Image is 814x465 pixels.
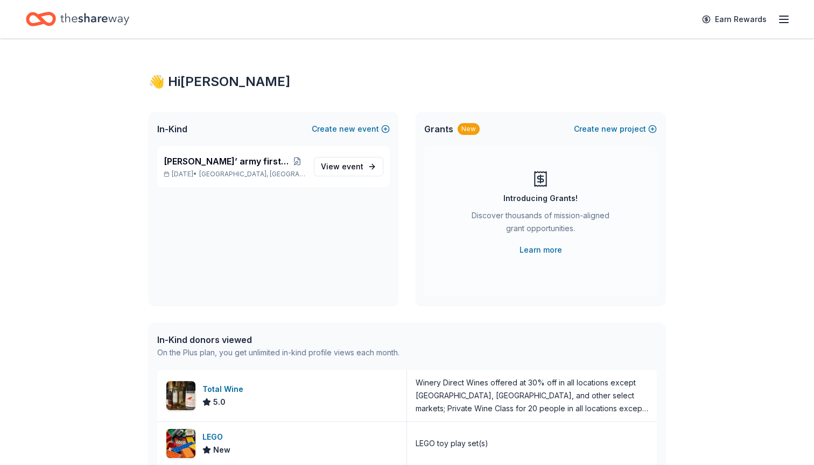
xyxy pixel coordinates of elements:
span: 5.0 [213,396,226,409]
img: Image for LEGO [166,429,195,458]
span: new [601,123,617,135]
span: new [339,123,355,135]
img: Image for Total Wine [166,381,195,410]
div: Winery Direct Wines offered at 30% off in all locations except [GEOGRAPHIC_DATA], [GEOGRAPHIC_DAT... [416,376,648,415]
button: Createnewproject [574,123,657,135]
div: On the Plus plan, you get unlimited in-kind profile views each month. [157,346,399,359]
span: New [213,443,230,456]
span: event [342,162,363,171]
span: In-Kind [157,123,187,135]
a: Learn more [520,244,562,256]
button: Createnewevent [312,123,390,135]
a: Home [26,6,129,32]
div: In-Kind donors viewed [157,333,399,346]
p: [DATE] • [164,170,305,178]
span: View [321,160,363,173]
div: LEGO toy play set(s) [416,437,488,450]
div: Total Wine [202,383,248,396]
a: View event [314,157,383,176]
a: Earn Rewards [696,10,773,29]
span: [PERSON_NAME]’ army first fundraiser [164,155,289,168]
div: LEGO [202,431,230,443]
div: Introducing Grants! [503,192,578,205]
div: New [458,123,480,135]
div: Discover thousands of mission-aligned grant opportunities. [467,209,614,239]
span: [GEOGRAPHIC_DATA], [GEOGRAPHIC_DATA] [199,170,305,178]
span: Grants [424,123,453,135]
div: 👋 Hi [PERSON_NAME] [149,73,665,90]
